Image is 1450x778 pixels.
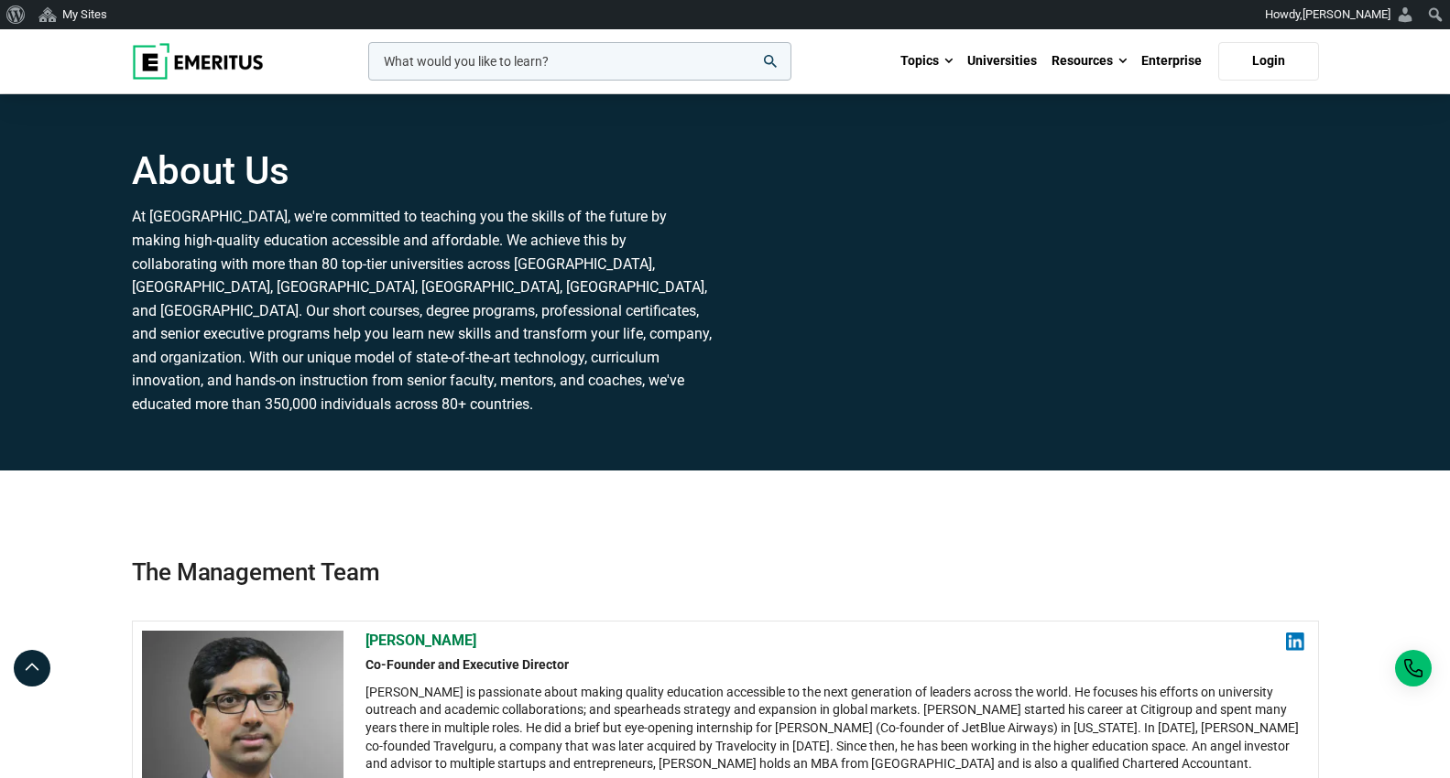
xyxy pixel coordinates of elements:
[1303,7,1390,21] span: [PERSON_NAME]
[1218,42,1319,81] a: Login
[368,42,791,81] input: woocommerce-product-search-field-0
[1044,29,1134,93] a: Resources
[132,148,714,194] h1: About Us
[736,149,1319,438] iframe: YouTube video player
[365,684,1305,773] div: [PERSON_NAME] is passionate about making quality education accessible to the next generation of l...
[1286,632,1304,651] img: linkedin.png
[893,29,960,93] a: Topics
[960,29,1044,93] a: Universities
[132,502,1319,589] h2: The Management Team
[365,656,1305,675] h2: Co-Founder and Executive Director
[132,205,714,416] p: At [GEOGRAPHIC_DATA], we're committed to teaching you the skills of the future by making high-qua...
[365,631,1305,651] h2: [PERSON_NAME]
[1134,29,1209,93] a: Enterprise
